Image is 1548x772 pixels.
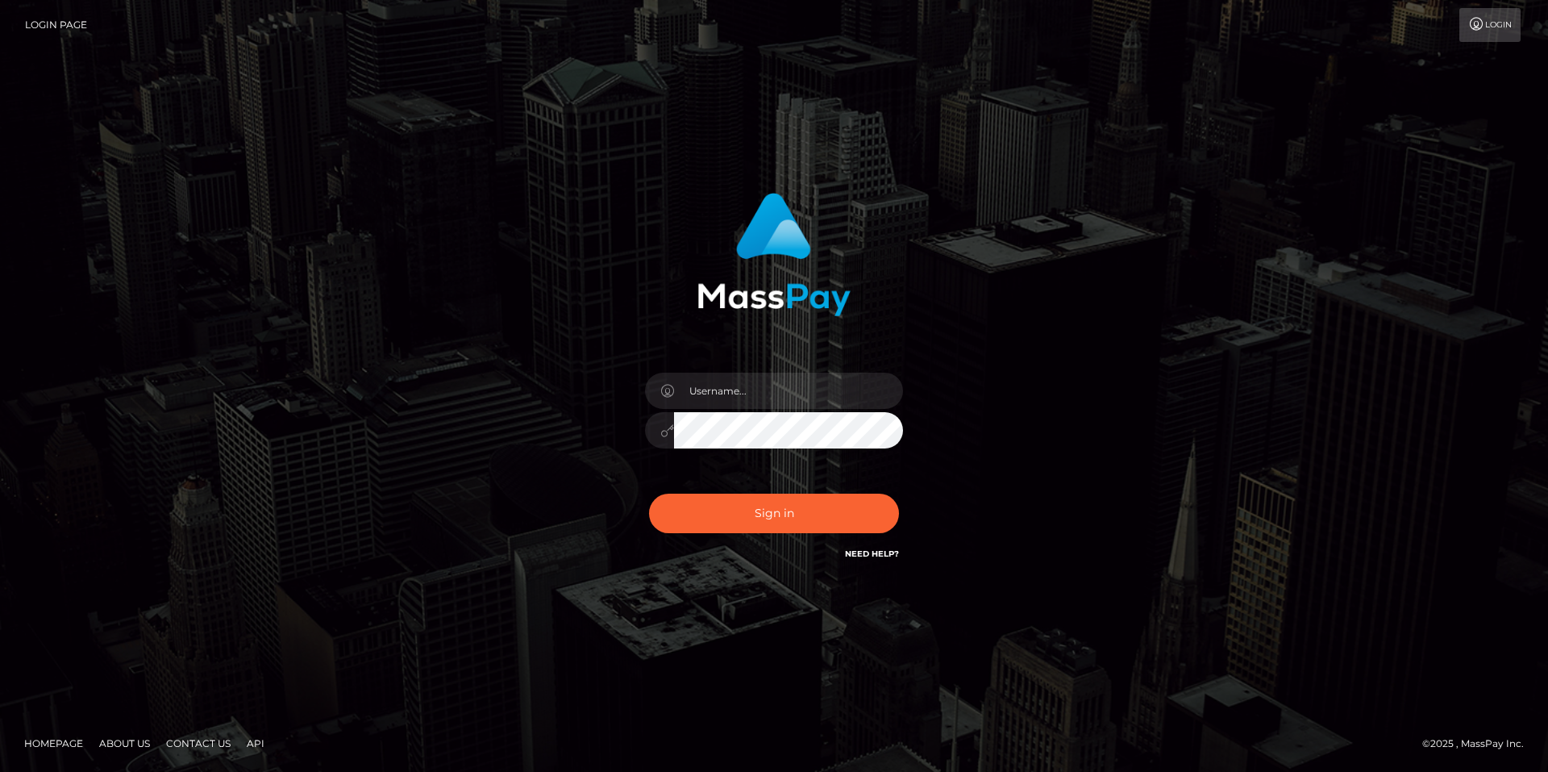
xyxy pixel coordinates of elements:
[697,193,851,316] img: MassPay Login
[845,549,899,559] a: Need Help?
[93,731,156,756] a: About Us
[160,731,237,756] a: Contact Us
[674,373,903,409] input: Username...
[240,731,271,756] a: API
[18,731,89,756] a: Homepage
[1422,735,1536,753] div: © 2025 , MassPay Inc.
[1459,8,1521,42] a: Login
[649,494,899,533] button: Sign in
[25,8,87,42] a: Login Page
